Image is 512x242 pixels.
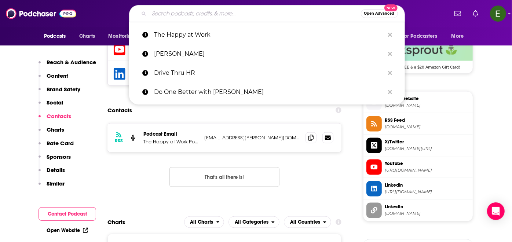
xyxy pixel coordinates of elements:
button: Reach & Audience [39,59,96,72]
input: Search podcasts, credits, & more... [149,8,361,19]
span: Podcasts [44,31,66,41]
button: Social [39,99,63,113]
span: twitter.com/happyatworkpod [385,146,470,151]
img: User Profile [490,5,506,22]
button: open menu [103,29,144,43]
span: LinkedIn [385,203,470,210]
span: happyatworkpodcast.com [385,103,470,108]
button: open menu [228,216,279,228]
button: open menu [397,29,448,43]
button: Contacts [39,113,71,126]
p: The Happy at Work [154,25,384,44]
a: Show notifications dropdown [470,7,481,20]
p: Do One Better with Alberto Lidji [154,82,384,102]
button: Rate Card [39,140,74,153]
p: Drive Thru HR [154,63,384,82]
button: open menu [39,29,75,43]
div: Open Intercom Messenger [487,202,505,220]
a: Official Website[DOMAIN_NAME] [366,95,470,110]
span: Charts [79,31,95,41]
button: Sponsors [39,153,71,167]
span: Official Website [385,95,470,102]
p: Contacts [47,113,71,120]
a: X/Twitter[DOMAIN_NAME][URL] [366,138,470,153]
a: Drive Thru HR [129,63,405,82]
p: Brand Safety [47,86,80,93]
h2: Contacts [107,103,132,117]
button: Brand Safety [39,86,80,99]
img: Podchaser - Follow, Share and Rate Podcasts [6,7,76,21]
a: [PERSON_NAME] [129,44,405,63]
span: All Countries [290,220,320,225]
button: Content [39,72,68,86]
button: Charts [39,126,64,140]
button: Details [39,166,65,180]
span: For Podcasters [402,31,437,41]
span: feeds.buzzsprout.com [385,124,470,130]
button: Similar [39,180,65,194]
span: linkedin.com [385,211,470,216]
a: Buzzsprout Deal: Get 90 days FREE & a $20 Amazon Gift Card! [363,39,473,69]
button: Contact Podcast [39,207,96,221]
span: X/Twitter [385,139,470,145]
a: LinkedIn[DOMAIN_NAME] [366,203,470,218]
button: Open AdvancedNew [361,9,398,18]
button: open menu [284,216,331,228]
span: All Categories [235,220,268,225]
h2: Categories [228,216,279,228]
p: Content [47,72,68,79]
button: Nothing here. [169,167,279,187]
span: More [451,31,464,41]
div: Search podcasts, credits, & more... [129,5,405,22]
a: RSS Feed[DOMAIN_NAME] [366,116,470,132]
p: [EMAIL_ADDRESS][PERSON_NAME][DOMAIN_NAME] [204,135,300,141]
span: https://www.linkedin.com/company/the-happy-at-work-podcast [385,189,470,195]
span: New [384,4,398,11]
span: Linkedin [385,182,470,188]
p: Sponsors [47,153,71,160]
span: Open Advanced [364,12,395,15]
a: Charts [74,29,99,43]
span: Monitoring [108,31,134,41]
p: Podcast Email [143,131,198,137]
h2: Platforms [184,216,224,228]
span: YouTube [385,160,470,167]
p: Details [47,166,65,173]
img: Buzzsprout Deal: Get 90 days FREE & a $20 Amazon Gift Card! [363,39,473,61]
h3: RSS [115,138,123,144]
p: Lara Pierpoint [154,44,384,63]
button: open menu [184,216,224,228]
p: Rate Card [47,140,74,147]
span: Logged in as Emily.Kaplan [490,5,506,22]
h2: Charts [107,219,125,225]
span: RSS Feed [385,117,470,124]
a: Linkedin[URL][DOMAIN_NAME] [366,181,470,197]
p: The Happy at Work Podcast [143,139,198,145]
p: Reach & Audience [47,59,96,66]
a: YouTube[URL][DOMAIN_NAME] [366,159,470,175]
button: Show profile menu [490,5,506,22]
span: https://www.youtube.com/@thehappyatworkpodcast [385,168,470,173]
h2: Countries [284,216,331,228]
p: Charts [47,126,64,133]
a: The Happy at Work [129,25,405,44]
button: open menu [446,29,473,43]
span: Get 90 days FREE & a $20 Amazon Gift Card! [363,61,473,70]
a: Open Website [47,227,88,234]
a: Show notifications dropdown [451,7,464,20]
p: Similar [47,180,65,187]
a: Do One Better with [PERSON_NAME] [129,82,405,102]
p: Social [47,99,63,106]
span: All Charts [190,220,213,225]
